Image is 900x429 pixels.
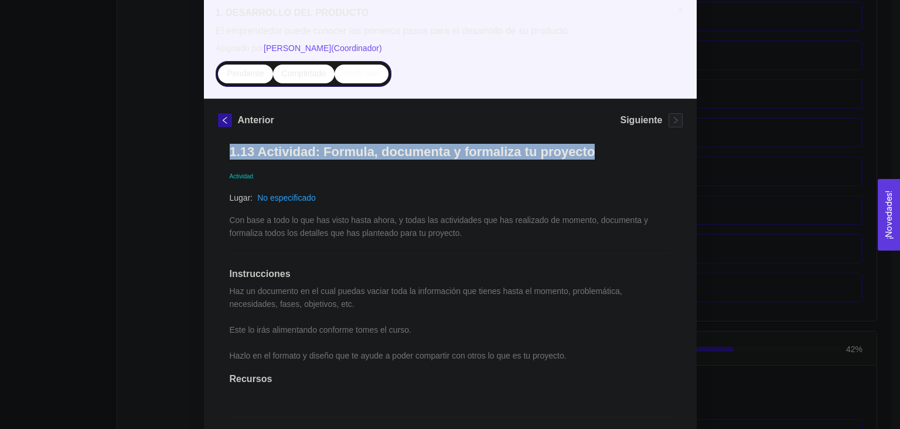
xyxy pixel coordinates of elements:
[230,144,671,160] h1: 1.13 Actividad: Formula, documenta y formaliza tu proyecto
[230,373,671,385] h1: Recursos
[676,5,685,15] span: close
[669,113,683,127] button: right
[238,113,274,127] h5: Anterior
[230,286,625,360] span: Haz un documento en el cual puedas vaciar toda la información que tienes hasta el momento, proble...
[218,113,232,127] button: left
[343,69,379,78] span: Verificado
[230,173,254,180] span: Actividad
[230,191,253,204] article: Lugar:
[230,215,650,238] span: Con base a todo lo que has visto hasta ahora, y todas las actividades que has realizado de moment...
[264,43,382,53] span: [PERSON_NAME] ( Coordinador )
[620,113,662,127] h5: Siguiente
[216,42,685,55] span: Asignado por
[227,69,264,78] span: Pendiente
[230,268,671,280] h1: Instrucciones
[219,116,231,124] span: left
[216,6,685,20] h5: 1. DESARROLLO DEL PRODUCTO
[216,25,685,38] span: El emprendedor puede conocer los primeros pasos para el desarrollo de su producto
[257,193,316,202] a: No especificado
[282,69,326,78] span: Completado
[878,179,900,251] button: Open Feedback Widget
